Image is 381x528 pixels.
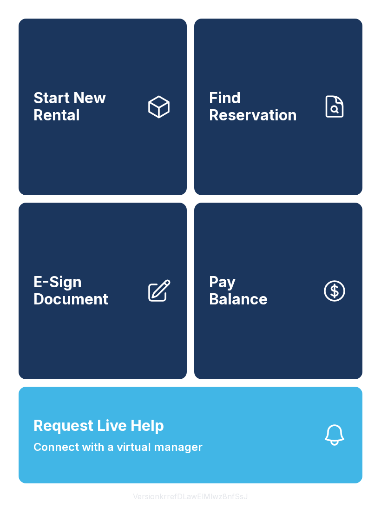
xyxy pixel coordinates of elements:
span: E-Sign Document [33,274,138,308]
span: Find Reservation [209,90,314,124]
span: Request Live Help [33,415,164,437]
button: Request Live HelpConnect with a virtual manager [19,387,362,483]
a: Find Reservation [194,19,362,195]
button: VersionkrrefDLawElMlwz8nfSsJ [125,483,256,509]
span: Pay Balance [209,274,268,308]
a: E-Sign Document [19,203,187,379]
span: Connect with a virtual manager [33,439,203,455]
a: Start New Rental [19,19,187,195]
button: PayBalance [194,203,362,379]
span: Start New Rental [33,90,138,124]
